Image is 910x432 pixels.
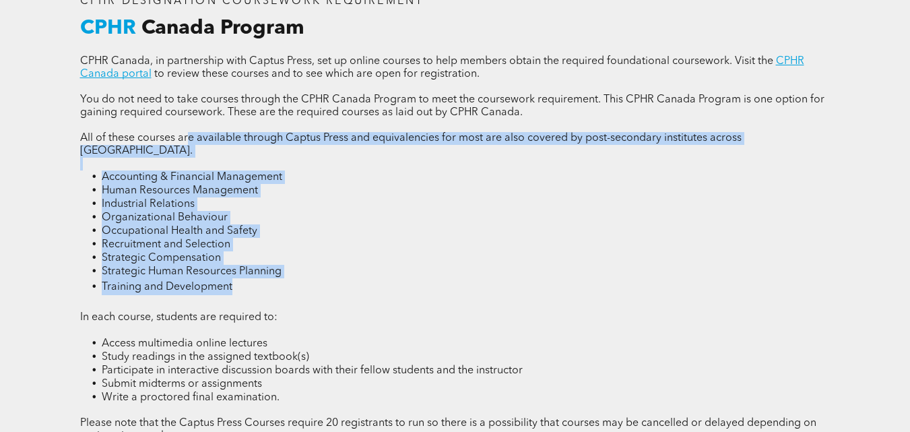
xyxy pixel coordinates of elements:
span: You do not need to take courses through the CPHR Canada Program to meet the coursework requiremen... [80,94,824,118]
span: Training and Development [102,282,232,292]
span: Recruitment and Selection [102,239,230,250]
span: Study readings in the assigned textbook(s) [102,352,309,363]
span: Accounting & Financial Management [102,172,282,183]
span: In each course, students are required to: [80,312,278,323]
span: Strategic Compensation [102,253,221,264]
span: CPHR [80,18,136,38]
span: Participate in interactive discussion boards with their fellow students and the instructor [102,365,523,376]
span: to review these courses and to see which are open for registration. [154,69,480,80]
span: Occupational Health and Safety [102,226,257,237]
span: Human Resources Management [102,185,258,196]
span: All of these courses are available through Captus Press and equivalencies for most are also cover... [80,133,742,156]
span: Write a proctored final examination. [102,392,280,403]
span: Submit midterms or assignments [102,379,262,390]
span: Access multimedia online lectures [102,338,267,349]
span: Industrial Relations [102,199,195,210]
span: Canada Program [141,18,304,38]
span: Strategic Human Resources Planning [102,266,282,277]
span: CPHR Canada, in partnership with Captus Press, set up online courses to help members obtain the r... [80,56,773,67]
span: Organizational Behaviour [102,212,228,223]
